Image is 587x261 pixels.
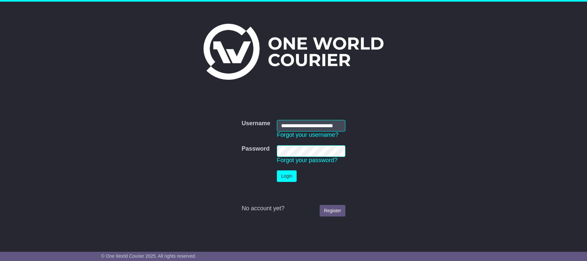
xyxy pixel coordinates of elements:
[242,205,345,212] div: No account yet?
[242,120,270,127] label: Username
[277,157,337,163] a: Forgot your password?
[320,205,345,217] a: Register
[277,170,297,182] button: Login
[277,131,338,138] a: Forgot your username?
[242,145,270,153] label: Password
[203,24,383,80] img: One World
[101,253,196,259] span: © One World Courier 2025. All rights reserved.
